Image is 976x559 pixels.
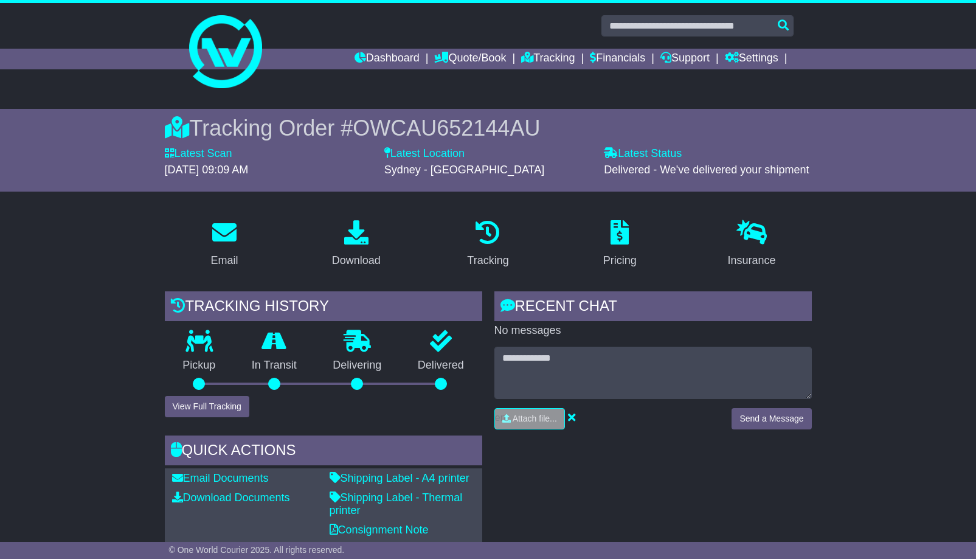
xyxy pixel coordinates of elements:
[603,252,637,269] div: Pricing
[353,116,540,141] span: OWCAU652144AU
[315,359,400,372] p: Delivering
[384,164,544,176] span: Sydney - [GEOGRAPHIC_DATA]
[165,291,482,324] div: Tracking history
[165,115,812,141] div: Tracking Order #
[234,359,315,372] p: In Transit
[169,545,345,555] span: © One World Courier 2025. All rights reserved.
[604,147,682,161] label: Latest Status
[604,164,809,176] span: Delivered - We've delivered your shipment
[330,491,463,517] a: Shipping Label - Thermal printer
[384,147,465,161] label: Latest Location
[400,359,482,372] p: Delivered
[330,472,469,484] a: Shipping Label - A4 printer
[165,147,232,161] label: Latest Scan
[332,252,381,269] div: Download
[172,472,269,484] a: Email Documents
[728,252,776,269] div: Insurance
[732,408,811,429] button: Send a Message
[494,324,812,338] p: No messages
[324,216,389,273] a: Download
[434,49,506,69] a: Quote/Book
[165,359,234,372] p: Pickup
[720,216,784,273] a: Insurance
[660,49,710,69] a: Support
[459,216,516,273] a: Tracking
[355,49,420,69] a: Dashboard
[165,436,482,468] div: Quick Actions
[725,49,778,69] a: Settings
[590,49,645,69] a: Financials
[210,252,238,269] div: Email
[330,524,429,536] a: Consignment Note
[202,216,246,273] a: Email
[521,49,575,69] a: Tracking
[172,491,290,504] a: Download Documents
[165,396,249,417] button: View Full Tracking
[494,291,812,324] div: RECENT CHAT
[165,164,249,176] span: [DATE] 09:09 AM
[467,252,508,269] div: Tracking
[595,216,645,273] a: Pricing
